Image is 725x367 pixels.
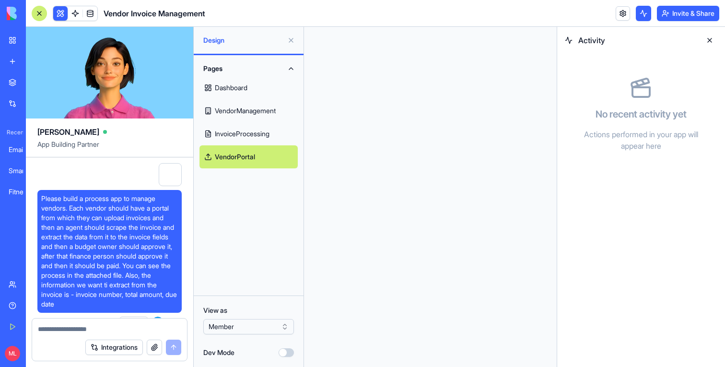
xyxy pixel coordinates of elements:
[9,145,35,154] div: Email Marketing Generator
[41,194,178,309] span: Please build a process app to manage vendors. Each vendor should have a portal from which they ca...
[199,61,298,76] button: Pages
[203,348,234,357] label: Dev Mode
[199,99,298,122] a: VendorManagement
[578,35,696,46] span: Activity
[9,187,35,197] div: Fitness Pro Dashboard
[657,6,719,21] button: Invite & Share
[199,76,298,99] a: Dashboard
[5,346,20,361] span: ML
[203,36,283,45] span: Design
[9,166,35,176] div: Smart Calendar Manager
[7,7,66,20] img: logo
[152,317,164,328] span: S
[3,129,23,136] span: Recent
[85,340,143,355] button: Integrations
[580,129,702,152] p: Actions performed in your app will appear here
[199,145,298,168] a: VendorPortal
[199,122,298,145] a: InvoiceProcessing
[119,317,148,328] button: Undo
[3,161,41,180] a: Smart Calendar Manager
[37,140,182,157] span: App Building Partner
[37,126,99,138] span: [PERSON_NAME]
[3,182,41,201] a: Fitness Pro Dashboard
[3,140,41,159] a: Email Marketing Generator
[203,306,294,315] label: View as
[596,107,687,121] h4: No recent activity yet
[104,8,205,19] span: Vendor Invoice Management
